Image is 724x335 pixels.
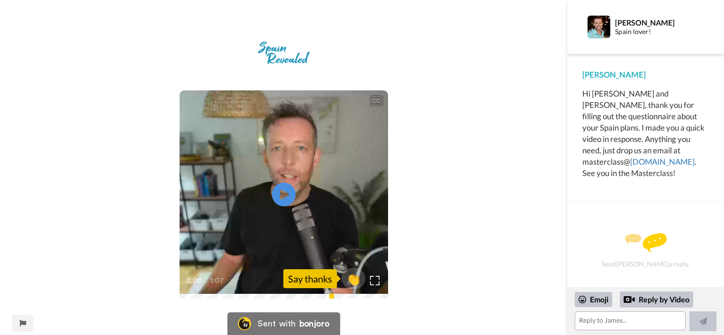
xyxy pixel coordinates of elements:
[371,96,382,106] div: CC
[342,271,365,286] span: 👏
[624,294,635,305] div: Reply by Video
[238,317,251,330] img: Bonjoro Logo
[615,18,708,27] div: [PERSON_NAME]
[210,275,226,286] span: 1:07
[580,219,711,282] div: Send [PERSON_NAME] a reply.
[342,268,365,289] button: 👏
[582,69,709,80] div: [PERSON_NAME]
[186,275,203,286] span: 0:00
[299,319,330,328] div: bonjoro
[258,319,296,328] div: Sent with
[588,16,610,38] img: Profile Image
[227,312,340,335] a: Bonjoro LogoSent withbonjoro
[250,34,317,72] img: 06906c8b-eeae-4fc1-9b3e-93850d61b61a
[582,88,709,179] div: Hi [PERSON_NAME] and [PERSON_NAME], thank you for filling out the questionnaire about your Spain ...
[630,157,695,167] a: [DOMAIN_NAME]
[620,291,693,308] div: Reply by Video
[205,275,208,286] span: /
[370,276,380,285] img: Full screen
[615,28,708,36] div: Spain lover!
[625,233,667,252] img: message.svg
[283,269,337,288] div: Say thanks
[575,292,612,307] div: Emoji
